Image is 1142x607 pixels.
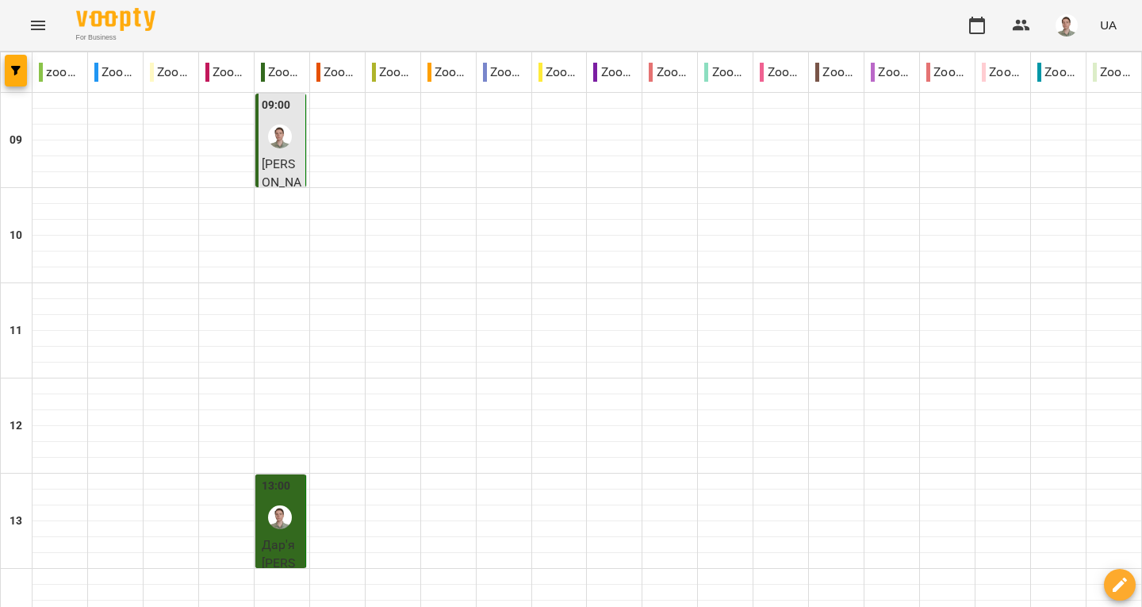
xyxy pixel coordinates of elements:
[871,63,913,82] p: Zoom Оксана
[593,63,635,82] p: Zoom [PERSON_NAME]
[10,132,22,149] h6: 09
[316,63,358,82] p: Zoom [PERSON_NAME]
[10,322,22,340] h6: 11
[982,63,1024,82] p: Zoom [PERSON_NAME]
[815,63,857,82] p: Zoom [PERSON_NAME]
[39,63,81,82] p: zoom 2
[649,63,691,82] p: Zoom [PERSON_NAME]
[10,417,22,435] h6: 12
[19,6,57,44] button: Menu
[205,63,247,82] p: Zoom [PERSON_NAME]
[268,125,292,148] img: Андрій
[926,63,968,82] p: Zoom [PERSON_NAME]
[427,63,469,82] p: Zoom Жюлі
[1056,14,1078,36] img: 08937551b77b2e829bc2e90478a9daa6.png
[268,505,292,529] img: Андрій
[483,63,525,82] p: Zoom Каріна
[1037,63,1079,82] p: Zoom Юлія
[10,227,22,244] h6: 10
[76,8,155,31] img: Voopty Logo
[1100,17,1117,33] span: UA
[1093,63,1135,82] p: Zoom Юля
[94,63,136,82] p: Zoom Абігейл
[262,478,291,495] label: 13:00
[1094,10,1123,40] button: UA
[760,63,802,82] p: Zoom [PERSON_NAME]
[76,33,155,43] span: For Business
[372,63,414,82] p: Zoom Єлизавета
[150,63,192,82] p: Zoom [PERSON_NAME]
[10,513,22,530] h6: 13
[538,63,581,82] p: Zoom [PERSON_NAME]
[262,97,291,114] label: 09:00
[262,156,302,209] span: [PERSON_NAME]
[704,63,746,82] p: Zoom [PERSON_NAME]
[261,63,303,82] p: Zoom [PERSON_NAME]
